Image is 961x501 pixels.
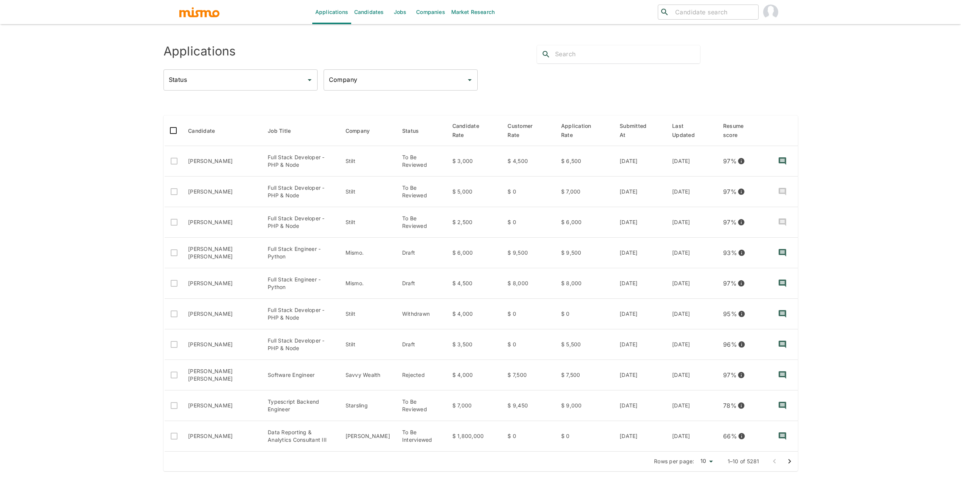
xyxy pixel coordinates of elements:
td: [DATE] [614,268,666,299]
td: Only active applications to Public jobs can be selected [164,207,182,238]
td: [PERSON_NAME] [PERSON_NAME] [182,238,262,268]
svg: View resume score details [738,341,745,348]
td: Starsling [339,390,396,421]
td: [DATE] [666,299,717,329]
td: Only active applications to Public jobs can be selected [164,177,182,207]
h4: Applications [164,44,236,59]
td: $ 6,000 [555,207,614,238]
svg: View resume score details [737,402,745,409]
td: Mismo. [339,268,396,299]
td: Mismo. [339,238,396,268]
span: Resume score [723,121,762,140]
p: 66 % [723,431,737,441]
td: $ 9,000 [555,390,614,421]
td: [DATE] [614,299,666,329]
td: To Be Reviewed [396,207,446,238]
table: enhanced table [164,115,798,452]
button: recent-notes [773,244,791,262]
td: $ 4,000 [446,360,502,390]
svg: View resume score details [737,218,745,226]
td: [PERSON_NAME] [182,146,262,177]
td: $ 1,800,000 [446,421,502,452]
td: [PERSON_NAME] [182,207,262,238]
td: [DATE] [614,421,666,452]
td: Draft [396,268,446,299]
button: recent-notes [773,213,791,231]
td: Only active applications to Public jobs can be selected [164,390,182,421]
td: Full Stack Developer - PHP & Node [262,146,339,177]
td: Typescript Backend Engineer [262,390,339,421]
td: $ 0 [501,329,555,360]
td: Draft [396,238,446,268]
svg: View resume score details [737,280,745,287]
td: $ 7,000 [555,177,614,207]
td: $ 7,000 [446,390,502,421]
td: [DATE] [666,390,717,421]
td: $ 9,500 [555,238,614,268]
td: Withdrawn [396,299,446,329]
td: $ 0 [501,177,555,207]
td: Stilt [339,177,396,207]
td: [PERSON_NAME] [182,268,262,299]
td: $ 0 [501,207,555,238]
td: $ 7,500 [555,360,614,390]
td: $ 5,000 [446,177,502,207]
p: 78 % [723,400,737,411]
td: $ 5,500 [555,329,614,360]
td: Full Stack Developer - PHP & Node [262,299,339,329]
button: recent-notes [773,427,791,445]
td: [DATE] [614,390,666,421]
p: 97 % [723,278,737,289]
td: [PERSON_NAME] [182,329,262,360]
td: Only active applications to Public jobs can be selected [164,360,182,390]
td: [PERSON_NAME] [182,177,262,207]
td: Data Reporting & Analytics Consultant III [262,421,339,452]
td: Stilt [339,207,396,238]
svg: View resume score details [738,432,745,440]
button: Go to next page [782,454,797,469]
td: Only active applications to Public jobs can be selected [164,268,182,299]
td: [DATE] [666,177,717,207]
td: Full Stack Developer - PHP & Node [262,329,339,360]
button: recent-notes [773,305,791,323]
td: $ 2,500 [446,207,502,238]
td: $ 3,000 [446,146,502,177]
button: Open [464,75,475,85]
img: logo [179,6,220,18]
td: $ 4,500 [446,268,502,299]
td: $ 9,450 [501,390,555,421]
button: recent-notes [773,152,791,170]
span: Candidate Rate [452,121,496,140]
td: $ 4,000 [446,299,502,329]
td: Only active applications to Public jobs can be selected [164,299,182,329]
svg: View resume score details [738,249,745,257]
input: Candidate search [672,7,755,17]
span: Company [346,126,380,135]
td: Stilt [339,299,396,329]
img: Josseline Guzman PROD [763,5,778,20]
td: To Be Reviewed [396,146,446,177]
span: Candidate [188,126,225,135]
td: [DATE] [666,421,717,452]
td: [DATE] [614,238,666,268]
td: $ 8,000 [555,268,614,299]
td: [PERSON_NAME] [182,421,262,452]
td: [DATE] [666,329,717,360]
td: [DATE] [614,329,666,360]
td: To Be Reviewed [396,177,446,207]
td: [DATE] [614,177,666,207]
td: Only active applications to Public jobs can be selected [164,238,182,268]
td: [DATE] [614,146,666,177]
td: Draft [396,329,446,360]
button: search [537,45,555,63]
td: $ 6,500 [555,146,614,177]
p: 96 % [723,339,737,350]
svg: View resume score details [737,371,745,379]
td: Only active applications to Public jobs can be selected [164,146,182,177]
p: Rows per page: [654,458,694,465]
input: Search [555,48,700,60]
td: $ 6,000 [446,238,502,268]
p: 97 % [723,186,737,197]
td: Full Stack Engineer - Python [262,268,339,299]
td: $ 8,000 [501,268,555,299]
